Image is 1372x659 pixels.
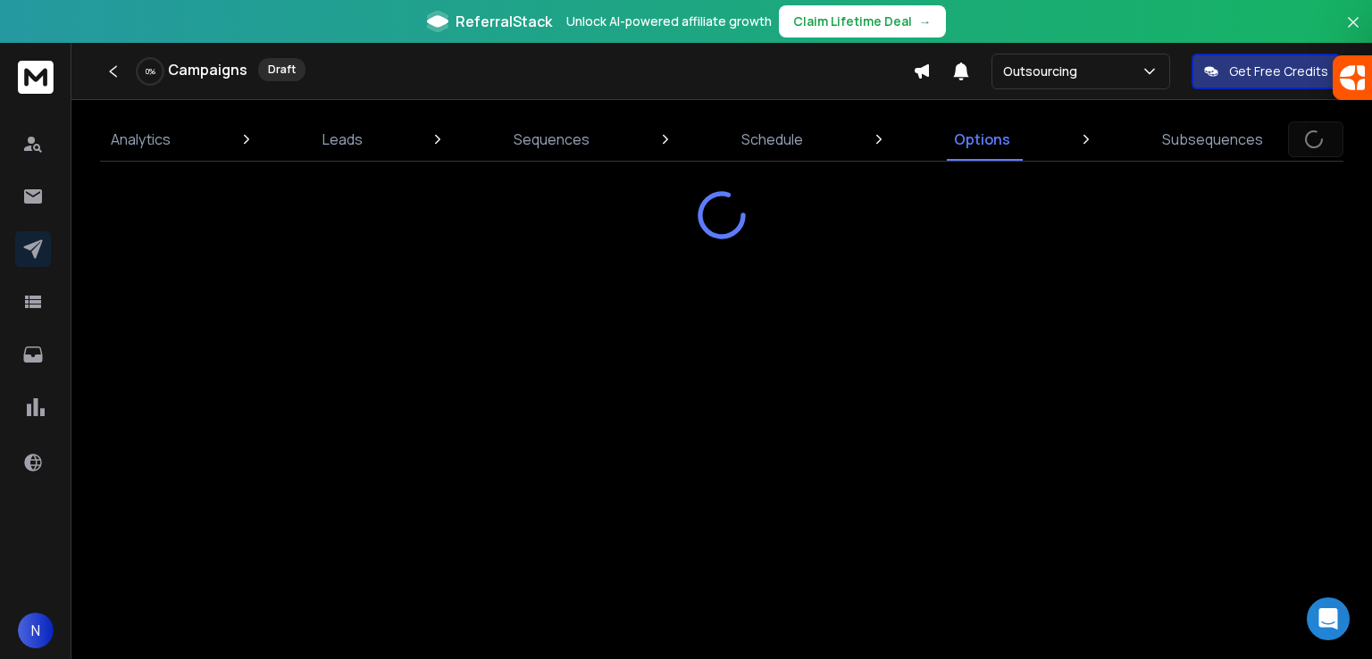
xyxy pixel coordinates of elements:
button: N [18,613,54,648]
h1: Campaigns [168,59,247,80]
div: Open Intercom Messenger [1307,597,1350,640]
p: Outsourcing [1003,63,1084,80]
p: Subsequences [1162,129,1263,150]
p: Analytics [111,129,171,150]
div: Draft [258,58,305,81]
span: ReferralStack [456,11,552,32]
a: Analytics [100,118,181,161]
p: Options [954,129,1010,150]
span: → [919,13,932,30]
a: Subsequences [1151,118,1274,161]
p: Leads [322,129,363,150]
button: Claim Lifetime Deal→ [779,5,946,38]
a: Schedule [731,118,814,161]
p: Unlock AI-powered affiliate growth [566,13,772,30]
p: Sequences [514,129,590,150]
p: Get Free Credits [1229,63,1328,80]
a: Leads [312,118,373,161]
p: Schedule [741,129,803,150]
button: Close banner [1342,11,1365,54]
a: Options [943,118,1021,161]
a: Sequences [503,118,600,161]
button: Get Free Credits [1192,54,1341,89]
p: 0 % [146,66,155,77]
